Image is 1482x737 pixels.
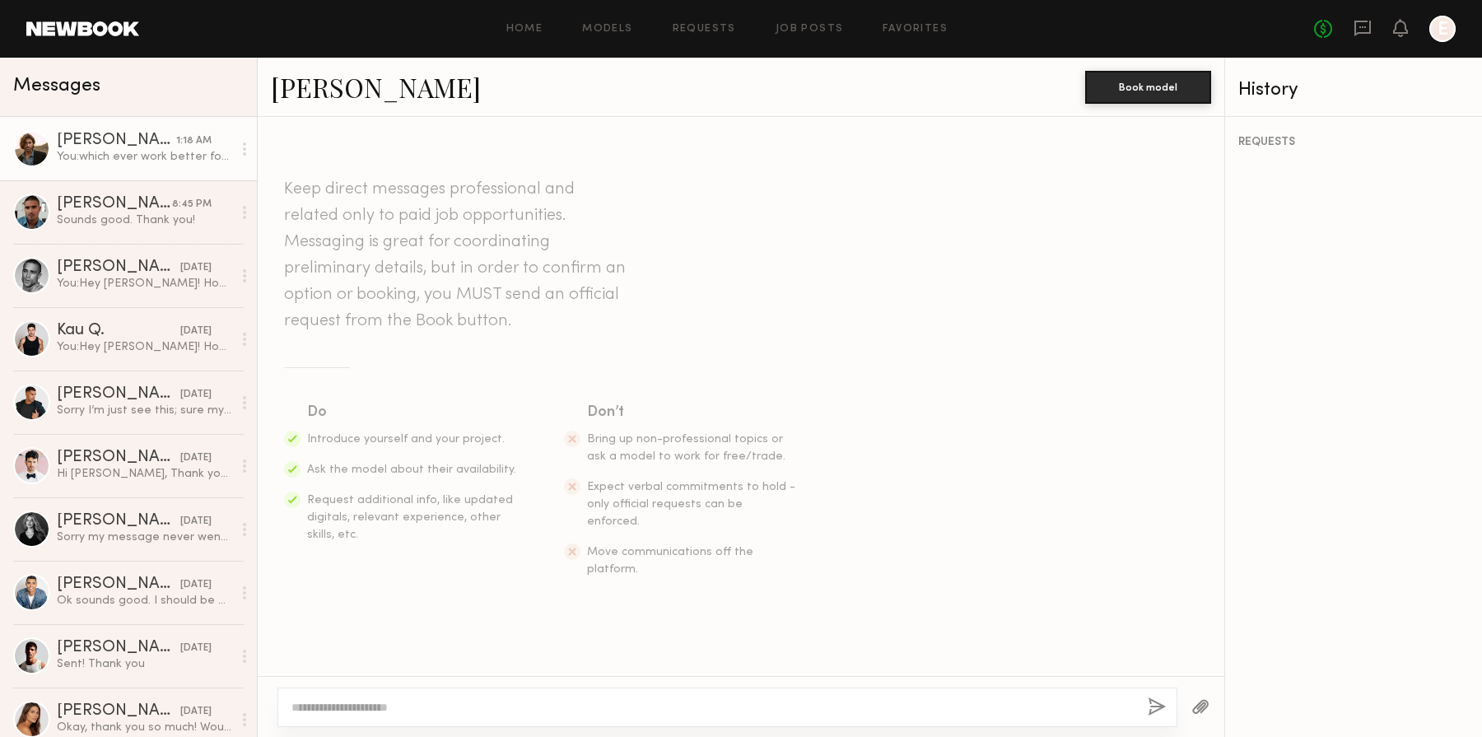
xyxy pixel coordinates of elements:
[57,576,180,593] div: [PERSON_NAME]
[776,24,844,35] a: Job Posts
[57,196,172,212] div: [PERSON_NAME]
[180,577,212,593] div: [DATE]
[307,495,513,540] span: Request additional info, like updated digitals, relevant experience, other skills, etc.
[57,212,232,228] div: Sounds good. Thank you!
[582,24,632,35] a: Models
[180,704,212,720] div: [DATE]
[57,259,180,276] div: [PERSON_NAME]
[57,640,180,656] div: [PERSON_NAME]
[180,514,212,529] div: [DATE]
[307,401,518,424] div: Do
[57,149,232,165] div: You: which ever work better for you, you can go at anytime between 11am-5pm. But let me know when...
[1238,137,1469,148] div: REQUESTS
[57,703,180,720] div: [PERSON_NAME]
[13,77,100,96] span: Messages
[57,133,176,149] div: [PERSON_NAME]
[180,324,212,339] div: [DATE]
[587,482,795,527] span: Expect verbal commitments to hold - only official requests can be enforced.
[271,69,481,105] a: [PERSON_NAME]
[284,176,630,334] header: Keep direct messages professional and related only to paid job opportunities. Messaging is great ...
[57,276,232,292] div: You: Hey [PERSON_NAME]! Hope you’re doing well. This is [PERSON_NAME] from Rebel Marketing, an ag...
[587,547,753,575] span: Move communications off the platform.
[180,641,212,656] div: [DATE]
[172,197,212,212] div: 8:45 PM
[57,403,232,418] div: Sorry I’m just see this; sure my number is [PHONE_NUMBER] Talk soon!
[673,24,736,35] a: Requests
[57,339,232,355] div: You: Hey [PERSON_NAME]! Hope you’re doing well. This is [PERSON_NAME] from Rebel Marketing, an ag...
[57,656,232,672] div: Sent! Thank you
[883,24,948,35] a: Favorites
[587,401,798,424] div: Don’t
[307,464,516,475] span: Ask the model about their availability.
[57,323,180,339] div: Kau Q.
[57,386,180,403] div: [PERSON_NAME]
[57,529,232,545] div: Sorry my message never went through! Must have had bad signal. I would have to do a 750 minimum u...
[57,450,180,466] div: [PERSON_NAME]
[176,133,212,149] div: 1:18 AM
[57,593,232,609] div: Ok sounds good. I should be able to send something in [DATE].
[1238,81,1469,100] div: History
[57,513,180,529] div: [PERSON_NAME]
[180,260,212,276] div: [DATE]
[180,387,212,403] div: [DATE]
[180,450,212,466] div: [DATE]
[57,466,232,482] div: Hi [PERSON_NAME], Thank you so much for reaching out, and I sincerely apologize for the delay — I...
[1429,16,1456,42] a: E
[587,434,785,462] span: Bring up non-professional topics or ask a model to work for free/trade.
[1085,79,1211,93] a: Book model
[307,434,505,445] span: Introduce yourself and your project.
[1085,71,1211,104] button: Book model
[57,720,232,735] div: Okay, thank you so much! Would you like me to still submit a self tape just in case?
[506,24,543,35] a: Home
